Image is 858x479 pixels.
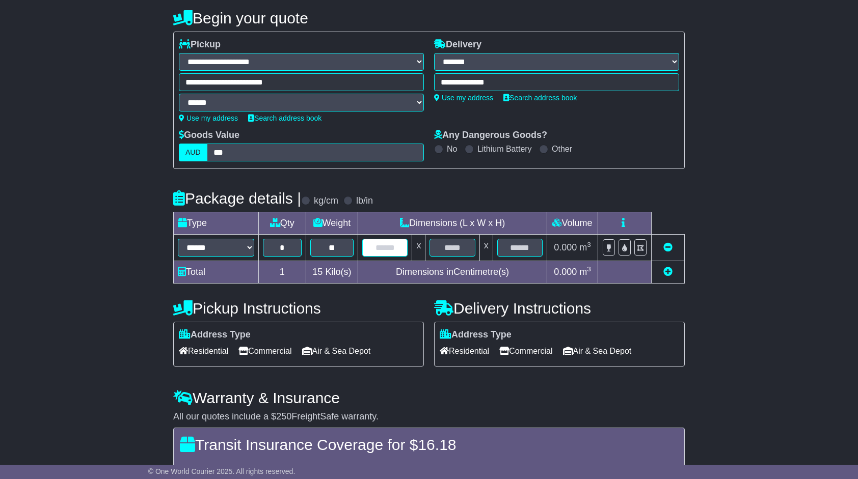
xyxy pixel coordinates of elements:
[259,261,306,284] td: 1
[173,300,424,317] h4: Pickup Instructions
[547,212,598,235] td: Volume
[259,212,306,235] td: Qty
[579,242,591,252] span: m
[179,144,207,161] label: AUD
[477,144,532,154] label: Lithium Battery
[248,114,321,122] a: Search address book
[434,39,481,50] label: Delivery
[554,267,577,277] span: 0.000
[306,261,358,284] td: Kilo(s)
[503,94,577,102] a: Search address book
[358,212,547,235] td: Dimensions (L x W x H)
[563,343,632,359] span: Air & Sea Depot
[179,329,251,341] label: Address Type
[179,114,238,122] a: Use my address
[434,94,493,102] a: Use my address
[174,212,259,235] td: Type
[587,265,591,273] sup: 3
[663,267,673,277] a: Add new item
[418,436,456,453] span: 16.18
[179,130,239,141] label: Goods Value
[173,389,685,406] h4: Warranty & Insurance
[173,411,685,422] div: All our quotes include a $ FreightSafe warranty.
[554,242,577,252] span: 0.000
[302,343,371,359] span: Air & Sea Depot
[579,267,591,277] span: m
[314,195,338,207] label: kg/cm
[148,467,296,475] span: © One World Courier 2025. All rights reserved.
[306,212,358,235] td: Weight
[552,144,572,154] label: Other
[238,343,291,359] span: Commercial
[479,235,493,261] td: x
[356,195,373,207] label: lb/in
[173,10,685,26] h4: Begin your quote
[358,261,547,284] td: Dimensions in Centimetre(s)
[663,242,673,252] a: Remove this item
[434,130,547,141] label: Any Dangerous Goods?
[412,235,425,261] td: x
[447,144,457,154] label: No
[180,436,678,453] h4: Transit Insurance Coverage for $
[440,329,512,341] label: Address Type
[179,343,228,359] span: Residential
[276,411,291,421] span: 250
[434,300,685,317] h4: Delivery Instructions
[173,190,301,207] h4: Package details |
[312,267,323,277] span: 15
[440,343,489,359] span: Residential
[499,343,552,359] span: Commercial
[587,241,591,248] sup: 3
[174,261,259,284] td: Total
[179,39,221,50] label: Pickup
